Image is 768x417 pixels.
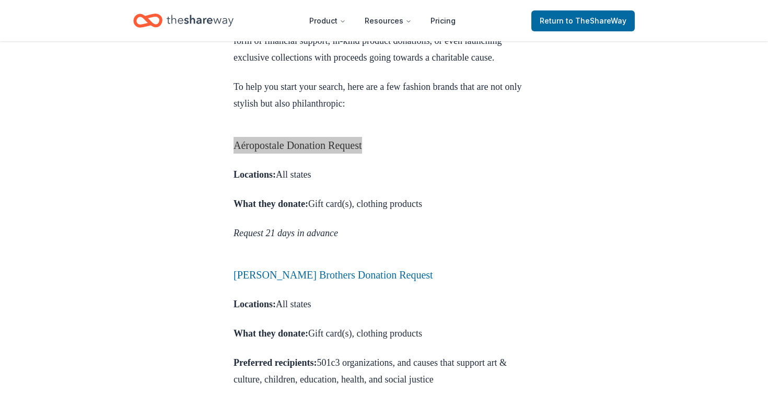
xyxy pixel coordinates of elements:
strong: Locations: [234,299,276,309]
p: Gift card(s), clothing products [234,325,534,342]
p: All states [234,166,534,183]
span: to TheShareWay [566,16,626,25]
a: Pricing [422,10,464,31]
a: Home [133,8,234,33]
a: Returnto TheShareWay [531,10,635,31]
button: Resources [356,10,420,31]
button: Product [301,10,354,31]
p: To help you start your search, here are a few fashion brands that are not only stylish but also p... [234,78,534,112]
a: [PERSON_NAME] Brothers Donation Request [234,269,433,281]
a: Aéropostale Donation Request [234,140,362,151]
strong: Locations: [234,169,276,180]
strong: What they donate: [234,199,308,209]
strong: Preferred recipients: [234,357,317,368]
p: 501c3 organizations, and causes that support art & culture, children, education, health, and soci... [234,354,534,388]
p: All states [234,296,534,312]
p: Gift card(s), clothing products [234,195,534,212]
nav: Main [301,8,464,33]
em: Request 21 days in advance [234,228,338,238]
span: Return [540,15,626,27]
strong: What they donate: [234,328,308,339]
